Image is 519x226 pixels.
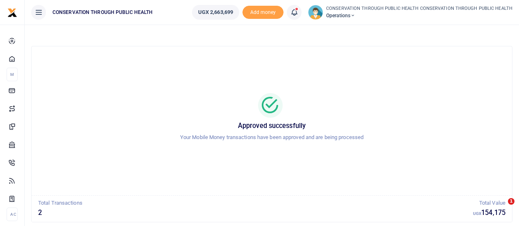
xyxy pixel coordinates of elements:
span: 1 [508,198,514,205]
p: Your Mobile Money transactions have been approved and are being processed [41,133,502,142]
h5: 2 [38,209,473,217]
a: logo-small logo-large logo-large [7,9,17,15]
small: CONSERVATION THROUGH PUBLIC HEALTH CONSERVATION THROUGH PUBLIC HEALTH [326,5,512,12]
li: Ac [7,208,18,221]
a: Add money [242,9,284,15]
li: Toup your wallet [242,6,284,19]
p: Total Transactions [38,199,473,208]
p: Total Value [473,199,505,208]
small: UGX [473,211,481,216]
img: profile-user [308,5,323,20]
span: Add money [242,6,284,19]
img: logo-small [7,8,17,18]
li: M [7,68,18,81]
span: Operations [326,12,512,19]
li: Wallet ballance [189,5,242,20]
iframe: Intercom live chat [491,198,511,218]
h5: 154,175 [473,209,505,217]
a: profile-user CONSERVATION THROUGH PUBLIC HEALTH CONSERVATION THROUGH PUBLIC HEALTH Operations [308,5,512,20]
span: UGX 2,663,699 [198,8,233,16]
a: UGX 2,663,699 [192,5,239,20]
span: CONSERVATION THROUGH PUBLIC HEALTH [49,9,156,16]
h5: Approved successfully [41,122,502,130]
